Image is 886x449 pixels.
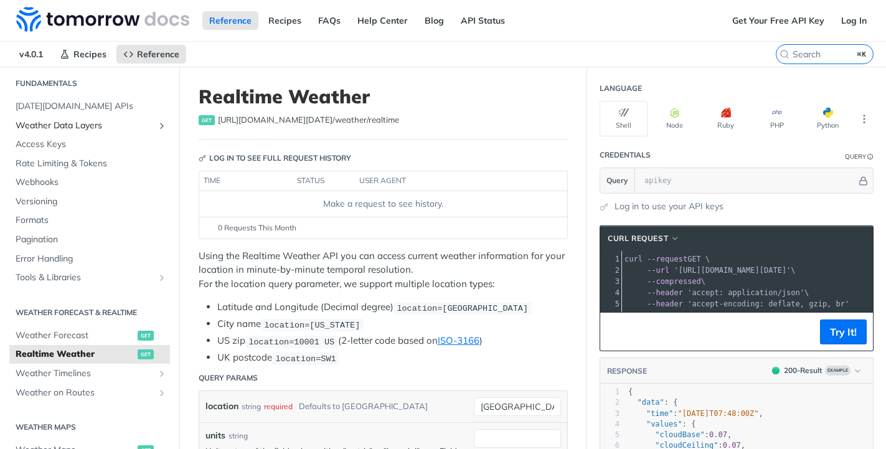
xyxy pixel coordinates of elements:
[628,430,732,439] span: : ,
[600,397,620,408] div: 2
[624,266,796,275] span: \
[9,78,170,89] h2: Fundamentals
[628,387,633,396] span: {
[199,154,206,162] svg: Key
[157,388,167,398] button: Show subpages for Weather on Routes
[199,171,293,191] th: time
[16,272,154,284] span: Tools & Libraries
[9,326,170,345] a: Weather Forecastget
[600,387,620,397] div: 1
[275,354,336,363] span: location=SW1
[9,154,170,173] a: Rate Limiting & Tokens
[855,110,874,128] button: More Languages
[293,171,355,191] th: status
[600,419,620,430] div: 4
[845,152,866,161] div: Query
[600,409,620,419] div: 3
[859,113,870,125] svg: More ellipsis
[9,192,170,211] a: Versioning
[687,288,804,297] span: 'accept: application/json'
[725,11,831,30] a: Get Your Free API Key
[16,176,167,189] span: Webhooks
[9,384,170,402] a: Weather on RoutesShow subpages for Weather on Routes
[157,121,167,131] button: Show subpages for Weather Data Layers
[16,348,134,361] span: Realtime Weather
[628,398,678,407] span: : {
[9,250,170,268] a: Error Handling
[9,230,170,249] a: Pagination
[638,168,857,193] input: apikey
[199,85,568,108] h1: Realtime Weather
[687,300,849,308] span: 'accept-encoding: deflate, gzip, br'
[600,287,621,298] div: 4
[248,337,334,346] span: location=10001 US
[9,268,170,287] a: Tools & LibrariesShow subpages for Tools & Libraries
[845,152,874,161] div: QueryInformation
[205,397,238,415] label: location
[16,234,167,246] span: Pagination
[628,409,763,418] span: : ,
[217,351,568,365] li: UK postcode
[16,158,167,170] span: Rate Limiting & Tokens
[299,397,428,415] div: Defaults to [GEOGRAPHIC_DATA]
[157,369,167,379] button: Show subpages for Weather Timelines
[397,303,528,313] span: location=[GEOGRAPHIC_DATA]
[647,300,683,308] span: --header
[229,430,248,442] div: string
[264,397,293,415] div: required
[202,11,258,30] a: Reference
[678,409,759,418] span: "[DATE]T07:48:00Z"
[600,83,642,94] div: Language
[647,266,669,275] span: --url
[702,101,750,136] button: Ruby
[454,11,512,30] a: API Status
[199,372,258,384] div: Query Params
[355,171,542,191] th: user agent
[16,214,167,227] span: Formats
[218,114,399,126] span: https://api.tomorrow.io/v4/weather/realtime
[600,149,651,161] div: Credentials
[624,255,643,263] span: curl
[9,211,170,230] a: Formats
[9,345,170,364] a: Realtime Weatherget
[647,277,701,286] span: --compressed
[217,300,568,314] li: Latitude and Longitude (Decimal degree)
[867,154,874,160] i: Information
[157,273,167,283] button: Show subpages for Tools & Libraries
[351,11,415,30] a: Help Center
[9,116,170,135] a: Weather Data LayersShow subpages for Weather Data Layers
[600,265,621,276] div: 2
[16,367,154,380] span: Weather Timelines
[16,387,154,399] span: Weather on Routes
[854,48,870,60] kbd: ⌘K
[624,288,809,297] span: \
[753,101,801,136] button: PHP
[199,153,351,164] div: Log in to see full request history
[624,277,705,286] span: \
[16,253,167,265] span: Error Handling
[600,253,621,265] div: 1
[262,11,308,30] a: Recipes
[637,398,664,407] span: "data"
[655,430,704,439] span: "cloudBase"
[709,430,727,439] span: 0.07
[608,233,668,244] span: cURL Request
[600,101,648,136] button: Shell
[857,174,870,187] button: Hide
[600,298,621,310] div: 5
[199,115,215,125] span: get
[780,49,789,59] svg: Search
[217,334,568,348] li: US zip (2-letter code based on )
[784,365,822,376] div: 200 - Result
[772,367,780,374] span: 200
[646,420,682,428] span: "values"
[137,49,179,60] span: Reference
[12,45,50,64] span: v4.0.1
[311,11,347,30] a: FAQs
[16,196,167,208] span: Versioning
[9,97,170,116] a: [DATE][DOMAIN_NAME] APIs
[606,323,624,341] button: Copy to clipboard
[418,11,451,30] a: Blog
[264,320,360,329] span: location=[US_STATE]
[825,366,851,376] span: Example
